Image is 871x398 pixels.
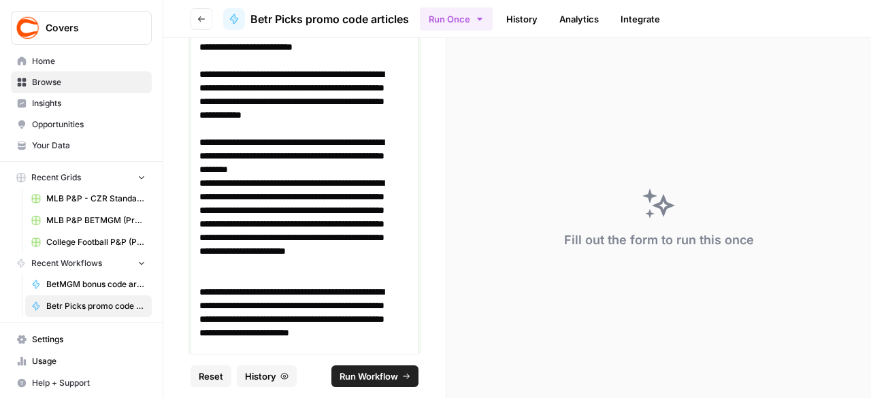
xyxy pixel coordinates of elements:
a: Betr Picks promo code articles [223,8,409,30]
a: History [498,8,546,30]
span: MLB P&P BETMGM (Production) Grid (1) [46,214,146,227]
div: Fill out the form to run this once [564,231,754,250]
a: Browse [11,71,152,93]
button: Recent Workflows [11,253,152,273]
span: Covers [46,21,128,35]
span: Usage [32,355,146,367]
span: Reset [199,369,223,383]
span: College Football P&P (Production) Grid (1) [46,236,146,248]
span: Opportunities [32,118,146,131]
button: Run Once [420,7,493,31]
span: Help + Support [32,377,146,389]
a: Home [11,50,152,72]
a: MLB P&P BETMGM (Production) Grid (1) [25,210,152,231]
span: BetMGM bonus code articles [46,278,146,291]
a: Betr Picks promo code articles [25,295,152,317]
span: Your Data [32,139,146,152]
a: Integrate [612,8,668,30]
span: Browse [32,76,146,88]
span: Run Workflow [340,369,398,383]
span: Recent Grids [31,171,81,184]
span: Recent Workflows [31,257,102,269]
a: Settings [11,329,152,350]
a: Usage [11,350,152,372]
button: Run Workflow [331,365,418,387]
button: Reset [191,365,231,387]
button: Workspace: Covers [11,11,152,45]
a: Opportunities [11,114,152,135]
button: Recent Grids [11,167,152,188]
a: BetMGM bonus code articles [25,273,152,295]
span: Insights [32,97,146,110]
span: Home [32,55,146,67]
span: MLB P&P - CZR Standard (Production) Grid [46,193,146,205]
a: Analytics [551,8,607,30]
a: Your Data [11,135,152,156]
span: Settings [32,333,146,346]
a: College Football P&P (Production) Grid (1) [25,231,152,253]
button: History [237,365,297,387]
a: Insights [11,93,152,114]
span: History [245,369,276,383]
img: Covers Logo [16,16,40,40]
span: Betr Picks promo code articles [46,300,146,312]
span: Betr Picks promo code articles [250,11,409,27]
button: Help + Support [11,372,152,394]
a: MLB P&P - CZR Standard (Production) Grid [25,188,152,210]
